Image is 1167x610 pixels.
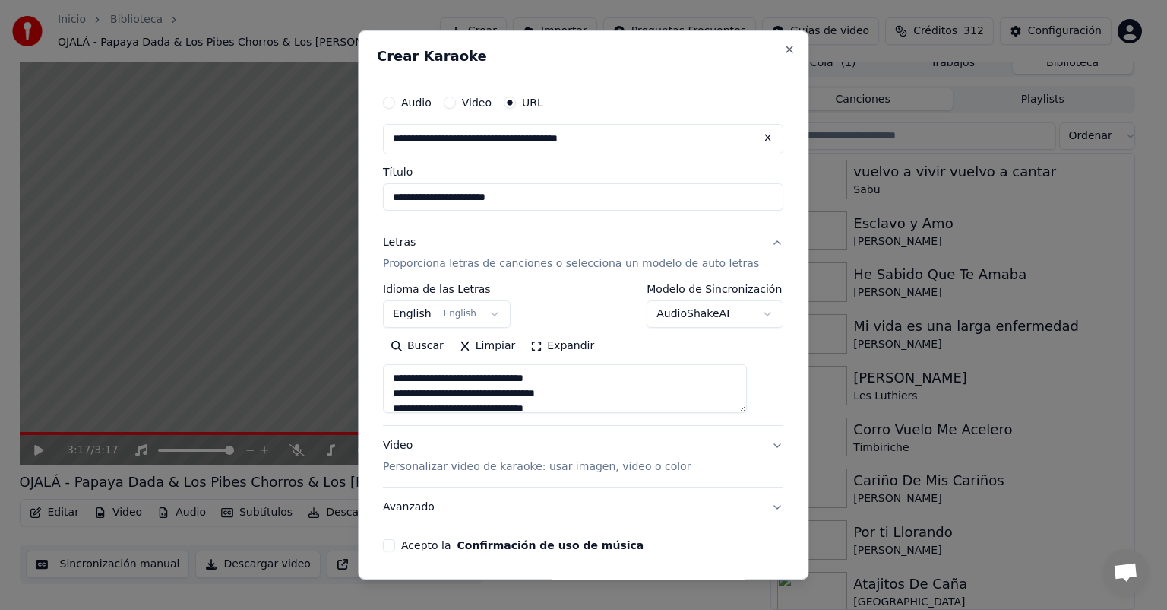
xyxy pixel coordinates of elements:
[401,540,644,551] label: Acepto la
[457,540,644,551] button: Acepto la
[383,235,416,250] div: Letras
[383,334,451,358] button: Buscar
[451,334,523,358] button: Limpiar
[383,459,691,475] p: Personalizar video de karaoke: usar imagen, video o color
[523,334,602,358] button: Expandir
[377,49,789,63] h2: Crear Karaoke
[401,97,432,108] label: Audio
[462,97,492,108] label: Video
[383,284,783,425] div: LetrasProporciona letras de canciones o selecciona un modelo de auto letras
[383,256,759,272] p: Proporciona letras de canciones o selecciona un modelo de auto letras
[383,284,511,294] label: Idioma de las Letras
[383,223,783,284] button: LetrasProporciona letras de canciones o selecciona un modelo de auto letras
[383,488,783,527] button: Avanzado
[647,284,784,294] label: Modelo de Sincronización
[522,97,543,108] label: URL
[383,426,783,487] button: VideoPersonalizar video de karaoke: usar imagen, video o color
[383,167,783,177] label: Título
[383,438,691,475] div: Video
